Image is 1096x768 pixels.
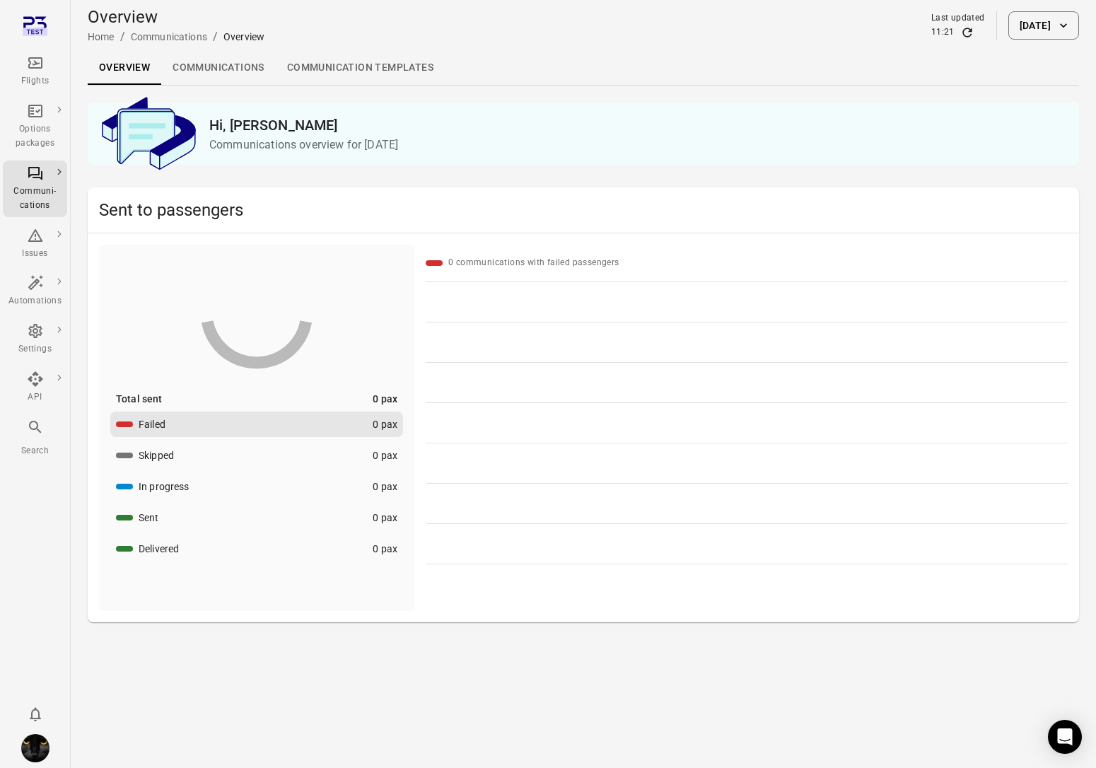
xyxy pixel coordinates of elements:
img: images [21,734,49,762]
a: Settings [3,318,67,361]
a: Communi-cations [3,161,67,217]
div: Overview [223,30,264,44]
button: Delivered0 pax [110,536,403,562]
button: Refresh data [960,25,974,40]
h2: Hi, [PERSON_NAME] [209,114,1068,136]
a: Home [88,31,115,42]
div: Delivered [139,542,179,556]
button: Notifications [21,700,49,728]
button: In progress0 pax [110,474,403,499]
div: Sent [139,511,159,525]
div: Local navigation [88,51,1079,85]
a: Overview [88,51,161,85]
a: Automations [3,270,67,313]
button: [DATE] [1008,11,1079,40]
a: API [3,366,67,409]
div: Skipped [139,448,174,462]
a: Communication templates [276,51,445,85]
div: In progress [139,479,190,494]
div: 11:21 [931,25,955,40]
a: Options packages [3,98,67,155]
button: Failed0 pax [110,412,403,437]
div: API [8,390,62,405]
div: 0 communications with failed passengers [448,256,619,270]
a: Communications [161,51,276,85]
a: Communications [131,31,207,42]
button: Sent0 pax [110,505,403,530]
button: Iris [16,728,55,768]
div: 0 pax [373,448,397,462]
div: 0 pax [373,417,397,431]
div: Total sent [116,392,163,406]
div: 0 pax [373,479,397,494]
div: Open Intercom Messenger [1048,720,1082,754]
button: Search [3,414,67,462]
a: Flights [3,50,67,93]
div: Issues [8,247,62,261]
div: Settings [8,342,62,356]
p: Communications overview for [DATE] [209,136,1068,153]
h1: Overview [88,6,264,28]
div: Communi-cations [8,185,62,213]
button: Skipped0 pax [110,443,403,468]
h2: Sent to passengers [99,199,1068,221]
div: 0 pax [373,511,397,525]
div: 0 pax [373,542,397,556]
li: / [120,28,125,45]
div: Last updated [931,11,985,25]
div: Options packages [8,122,62,151]
li: / [213,28,218,45]
div: Flights [8,74,62,88]
a: Issues [3,223,67,265]
div: 0 pax [373,392,397,406]
div: Search [8,444,62,458]
div: Automations [8,294,62,308]
div: Failed [139,417,165,431]
nav: Breadcrumbs [88,28,264,45]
